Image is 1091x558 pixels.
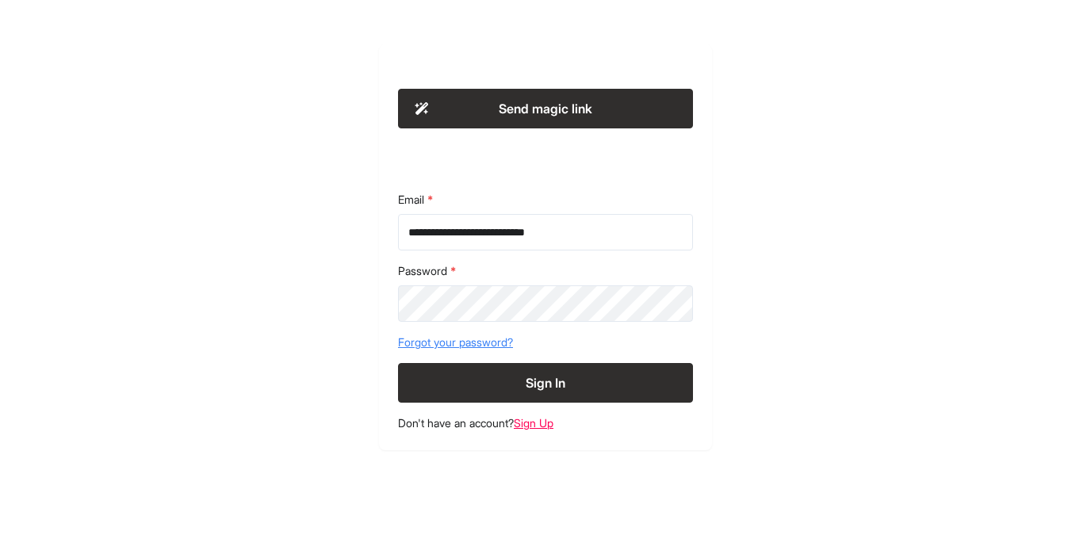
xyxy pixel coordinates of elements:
[398,415,693,431] footer: Don't have an account?
[398,363,693,403] button: Sign In
[398,263,693,279] label: Password
[398,192,693,208] label: Email
[398,334,693,350] a: Forgot your password?
[398,89,693,128] button: Send magic link
[514,416,553,430] a: Sign Up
